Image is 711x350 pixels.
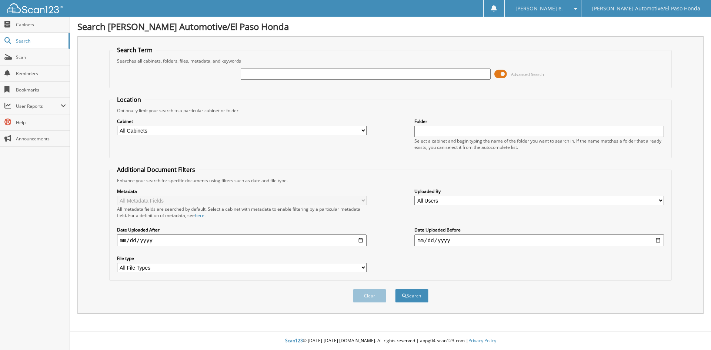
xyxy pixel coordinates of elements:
[674,314,711,350] iframe: Chat Widget
[414,227,664,233] label: Date Uploaded Before
[468,337,496,344] a: Privacy Policy
[113,107,668,114] div: Optionally limit your search to a particular cabinet or folder
[113,96,145,104] legend: Location
[117,227,367,233] label: Date Uploaded After
[113,46,156,54] legend: Search Term
[7,3,63,13] img: scan123-logo-white.svg
[113,58,668,64] div: Searches all cabinets, folders, files, metadata, and keywords
[77,20,704,33] h1: Search [PERSON_NAME] Automotive/El Paso Honda
[511,71,544,77] span: Advanced Search
[16,70,66,77] span: Reminders
[414,138,664,150] div: Select a cabinet and begin typing the name of the folder you want to search in. If the name match...
[117,206,367,219] div: All metadata fields are searched by default. Select a cabinet with metadata to enable filtering b...
[414,234,664,246] input: end
[414,188,664,194] label: Uploaded By
[16,119,66,126] span: Help
[117,118,367,124] label: Cabinet
[515,6,563,11] span: [PERSON_NAME] e.
[353,289,386,303] button: Clear
[16,103,61,109] span: User Reports
[16,87,66,93] span: Bookmarks
[592,6,700,11] span: [PERSON_NAME] Automotive/El Paso Honda
[414,118,664,124] label: Folder
[70,332,711,350] div: © [DATE]-[DATE] [DOMAIN_NAME]. All rights reserved | appg04-scan123-com |
[16,38,65,44] span: Search
[117,255,367,261] label: File type
[285,337,303,344] span: Scan123
[395,289,428,303] button: Search
[16,21,66,28] span: Cabinets
[16,54,66,60] span: Scan
[117,234,367,246] input: start
[117,188,367,194] label: Metadata
[113,166,199,174] legend: Additional Document Filters
[195,212,204,219] a: here
[16,136,66,142] span: Announcements
[113,177,668,184] div: Enhance your search for specific documents using filters such as date and file type.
